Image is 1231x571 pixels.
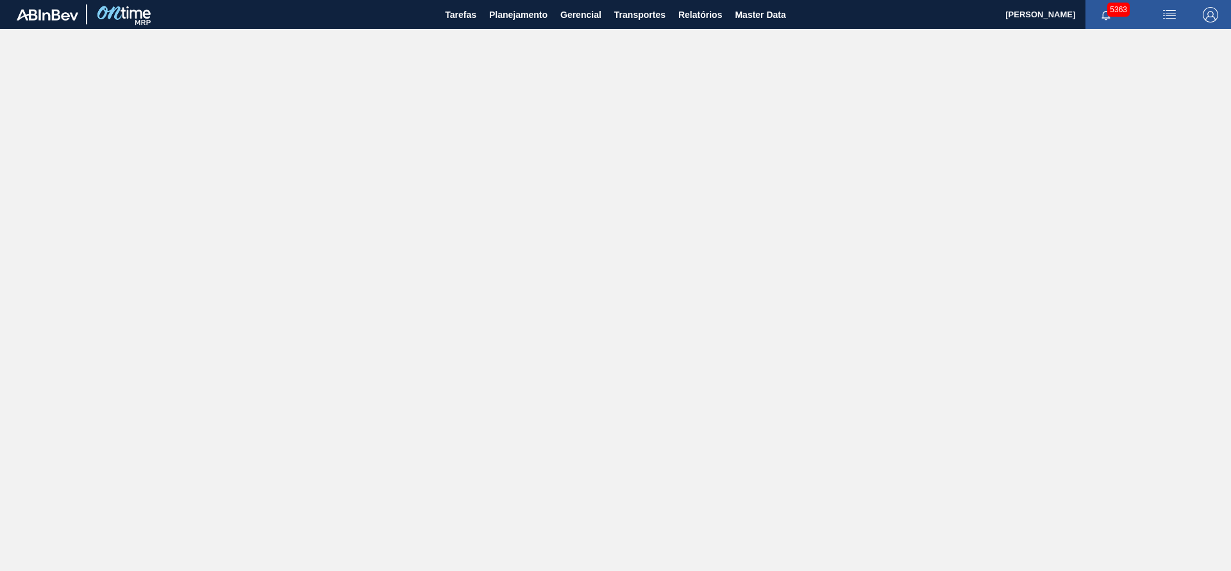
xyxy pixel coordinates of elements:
span: Tarefas [445,7,476,22]
span: 5363 [1107,3,1130,17]
img: TNhmsLtSVTkK8tSr43FrP2fwEKptu5GPRR3wAAAABJRU5ErkJggg== [17,9,78,21]
img: userActions [1162,7,1177,22]
span: Relatórios [678,7,722,22]
span: Master Data [735,7,785,22]
img: Logout [1203,7,1218,22]
span: Gerencial [560,7,601,22]
span: Planejamento [489,7,548,22]
button: Notificações [1085,6,1126,24]
span: Transportes [614,7,666,22]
